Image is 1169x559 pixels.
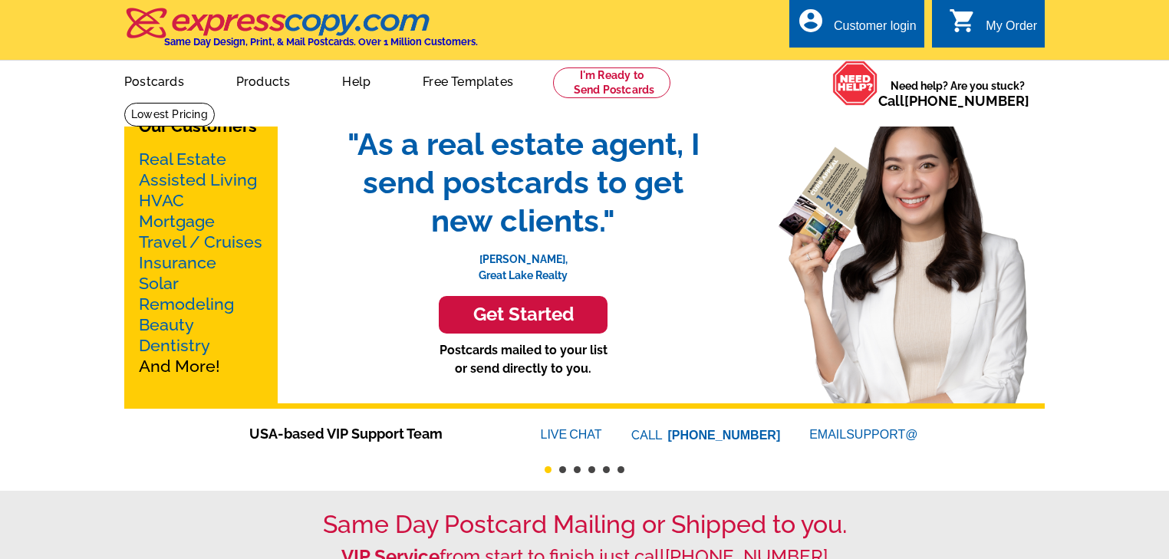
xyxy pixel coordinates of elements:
[878,93,1029,109] span: Call
[139,150,226,169] a: Real Estate
[139,212,215,231] a: Mortgage
[832,61,878,106] img: help
[164,36,478,48] h4: Same Day Design, Print, & Mail Postcards. Over 1 Million Customers.
[331,125,715,240] span: "As a real estate agent, I send postcards to get new clients."
[398,62,538,98] a: Free Templates
[139,274,179,293] a: Solar
[331,240,715,284] p: [PERSON_NAME], Great Lake Realty
[617,466,624,473] button: 6 of 6
[846,426,920,444] font: SUPPORT@
[541,426,570,444] font: LIVE
[139,294,234,314] a: Remodeling
[603,466,610,473] button: 5 of 6
[797,7,825,35] i: account_circle
[986,19,1037,41] div: My Order
[139,149,263,377] p: And More!
[124,510,1045,539] h1: Same Day Postcard Mailing or Shipped to you.
[559,466,566,473] button: 2 of 6
[574,466,581,473] button: 3 of 6
[949,17,1037,36] a: shopping_cart My Order
[834,19,917,41] div: Customer login
[139,232,262,252] a: Travel / Cruises
[249,423,495,444] span: USA-based VIP Support Team
[139,315,194,334] a: Beauty
[139,170,257,189] a: Assisted Living
[668,429,781,442] a: [PHONE_NUMBER]
[318,62,395,98] a: Help
[588,466,595,473] button: 4 of 6
[878,78,1037,109] span: Need help? Are you stuck?
[139,191,184,210] a: HVAC
[124,18,478,48] a: Same Day Design, Print, & Mail Postcards. Over 1 Million Customers.
[212,62,315,98] a: Products
[331,296,715,334] a: Get Started
[631,426,664,445] font: CALL
[139,336,210,355] a: Dentistry
[797,17,917,36] a: account_circle Customer login
[100,62,209,98] a: Postcards
[541,428,602,441] a: LIVECHAT
[331,341,715,378] p: Postcards mailed to your list or send directly to you.
[809,428,920,441] a: EMAILSUPPORT@
[904,93,1029,109] a: [PHONE_NUMBER]
[949,7,976,35] i: shopping_cart
[458,304,588,326] h3: Get Started
[139,253,216,272] a: Insurance
[545,466,552,473] button: 1 of 6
